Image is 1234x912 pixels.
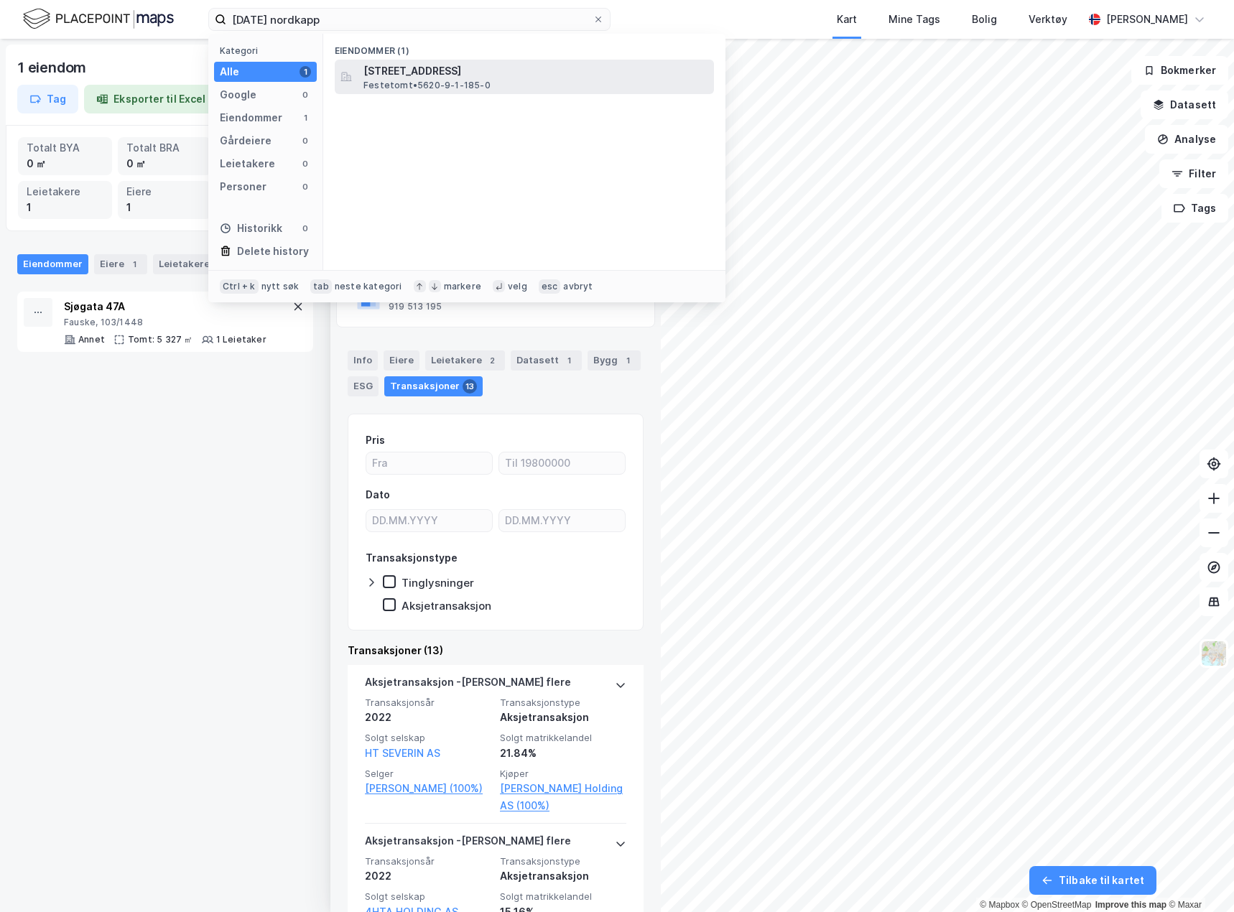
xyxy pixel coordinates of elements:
input: DD.MM.YYYY [499,510,625,531]
span: Festetomt • 5620-9-1-185-0 [363,80,491,91]
div: 1 [621,353,635,368]
div: neste kategori [335,281,402,292]
div: Leietakere [27,184,103,200]
span: Solgt selskap [365,732,491,744]
a: Improve this map [1095,900,1166,910]
span: Transaksjonsår [365,697,491,709]
div: Aksjetransaksjon [500,867,626,885]
div: Kontrollprogram for chat [1162,843,1234,912]
div: 1 [127,257,142,271]
div: Verktøy [1029,11,1067,28]
div: 0 [300,89,311,101]
img: logo.f888ab2527a4732fd821a326f86c7f29.svg [23,6,174,32]
div: Tomt: 5 327 ㎡ [128,334,193,345]
div: Mine Tags [889,11,940,28]
div: Transaksjonstype [366,549,458,567]
span: Solgt matrikkelandel [500,732,626,744]
div: Eiere [384,350,419,371]
button: Analyse [1145,125,1228,154]
input: Søk på adresse, matrikkel, gårdeiere, leietakere eller personer [226,9,593,30]
span: Transaksjonsår [365,855,491,867]
div: Kart [837,11,857,28]
div: Leietakere [425,350,505,371]
div: 1 [300,66,311,78]
div: Sjøgata 47A [64,298,266,315]
input: DD.MM.YYYY [366,510,492,531]
button: Tag [17,85,78,113]
div: Eiendommer (1) [323,34,725,60]
div: 0 ㎡ [126,156,203,172]
div: Aksjetransaksjon [500,709,626,726]
div: Leietakere [220,155,275,172]
div: Fauske, 103/1448 [64,317,266,328]
div: 2022 [365,709,491,726]
div: Personer [220,178,266,195]
div: esc [539,279,561,294]
div: [PERSON_NAME] [1106,11,1188,28]
div: 2 [485,353,499,368]
span: Transaksjonstype [500,697,626,709]
div: Totalt BYA [27,140,103,156]
div: Ctrl + k [220,279,259,294]
span: Solgt matrikkelandel [500,890,626,903]
div: Dato [366,486,390,503]
input: Fra [366,452,492,474]
div: Transaksjoner (13) [348,642,644,659]
div: Gårdeiere [220,132,272,149]
div: 21.84% [500,745,626,762]
div: 13 [463,379,477,394]
div: 0 [300,223,311,234]
div: 0 [300,135,311,146]
div: nytt søk [261,281,300,292]
div: Aksjetransaksjon [402,599,491,613]
button: Filter [1159,159,1228,188]
div: Eiere [94,254,147,274]
div: Pris [366,432,385,449]
div: 0 [300,158,311,169]
div: Datasett [511,350,582,371]
div: Kategori [220,45,317,56]
div: 1 [300,112,311,124]
span: Kjøper [500,768,626,780]
div: 2022 [365,867,491,885]
img: Z [1200,640,1228,667]
div: Historikk [220,220,282,237]
div: Delete history [237,243,309,260]
div: Bygg [588,350,641,371]
button: Datasett [1141,90,1228,119]
div: Aksjetransaksjon - [PERSON_NAME] flere [365,832,571,855]
div: Leietakere [153,254,233,274]
div: Bolig [972,11,997,28]
div: tab [310,279,332,294]
span: Transaksjonstype [500,855,626,867]
button: Tilbake til kartet [1029,866,1156,895]
iframe: Chat Widget [1162,843,1234,912]
div: 1 [126,200,203,215]
span: [STREET_ADDRESS] [363,62,708,80]
div: 1 Leietaker [216,334,266,345]
a: [PERSON_NAME] Holding AS (100%) [500,780,626,814]
div: Tinglysninger [402,576,474,590]
div: Info [348,350,378,371]
div: Eiere [126,184,203,200]
div: avbryt [563,281,593,292]
div: Google [220,86,256,103]
div: 0 [300,181,311,192]
div: ESG [348,376,379,396]
div: Eiendommer [17,254,88,274]
div: Eiendommer [220,109,282,126]
div: 0 ㎡ [27,156,103,172]
div: Totalt BRA [126,140,203,156]
div: Annet [78,334,105,345]
button: Tags [1161,194,1228,223]
span: Solgt selskap [365,890,491,903]
input: Til 19800000 [499,452,625,474]
a: HT SEVERIN AS [365,747,440,759]
a: [PERSON_NAME] (100%) [365,780,491,797]
span: Selger [365,768,491,780]
div: 1 [562,353,576,368]
a: Mapbox [980,900,1019,910]
div: Aksjetransaksjon - [PERSON_NAME] flere [365,674,571,697]
div: Alle [220,63,239,80]
button: Bokmerker [1131,56,1228,85]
